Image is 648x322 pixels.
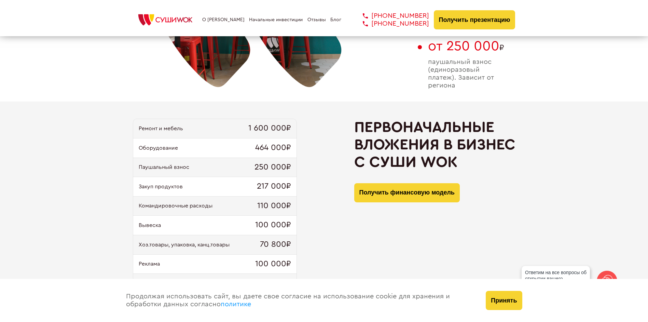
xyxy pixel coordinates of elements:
[139,164,189,170] span: Паушальный взнос
[353,12,429,20] a: [PHONE_NUMBER]
[257,182,291,191] span: 217 000₽
[255,143,291,153] span: 464 000₽
[139,222,161,228] span: Вывеска
[257,201,291,211] span: 110 000₽
[260,240,291,250] span: 70 800₽
[255,259,291,269] span: 100 000₽
[254,163,291,172] span: 250 000₽
[428,39,499,53] span: от 250 000
[330,17,341,23] a: Блог
[249,17,303,23] a: Начальные инвестиции
[434,10,515,29] button: Получить презентацию
[221,301,251,308] a: политике
[119,279,479,322] div: Продолжая использовать сайт, вы даете свое согласие на использование cookie для хранения и обрабо...
[522,266,590,291] div: Ответим на все вопросы об открытии вашего [PERSON_NAME]!
[353,20,429,28] a: [PHONE_NUMBER]
[248,124,291,133] span: 1 600 000₽
[139,261,160,267] span: Реклама
[139,184,183,190] span: Закуп продуктов
[354,183,460,202] button: Получить финансовую модель
[202,17,245,23] a: О [PERSON_NAME]
[354,119,515,171] h2: Первоначальные вложения в бизнес с Суши Wok
[139,203,212,209] span: Командировочные расходы
[428,38,515,54] span: ₽
[139,242,230,248] span: Хоз.товары, упаковка, канц.товары
[486,291,522,310] button: Принять
[255,220,291,230] span: 100 000₽
[307,17,326,23] a: Отзывы
[139,125,183,132] span: Ремонт и мебель
[139,145,178,151] span: Оборудование
[428,58,515,90] span: паушальный взнос (единоразовый платеж). Зависит от региона
[133,12,198,27] img: СУШИWOK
